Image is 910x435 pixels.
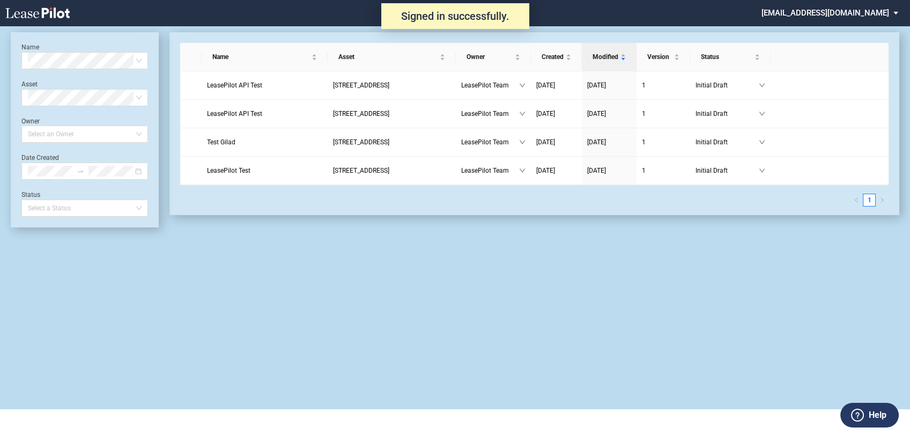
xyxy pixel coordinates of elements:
label: Owner [21,117,40,125]
a: [STREET_ADDRESS] [333,137,450,148]
span: 109 State Street [333,82,389,89]
th: Status [690,43,771,71]
li: Next Page [876,194,889,207]
button: right [876,194,889,207]
span: Initial Draft [696,108,759,119]
span: [DATE] [587,110,606,117]
label: Asset [21,80,38,88]
span: Asset [338,51,438,62]
span: [DATE] [587,167,606,174]
span: Name [212,51,309,62]
span: Status [701,51,752,62]
th: Version [637,43,690,71]
span: down [759,139,765,145]
button: left [850,194,863,207]
label: Date Created [21,154,59,161]
span: LeasePilot Team [461,80,519,91]
span: right [879,197,885,203]
span: Test Gilad [207,138,235,146]
span: down [759,82,765,89]
a: LeasePilot Test [207,165,322,176]
span: Initial Draft [696,137,759,148]
span: [DATE] [587,138,606,146]
span: left [854,197,859,203]
span: Owner [467,51,513,62]
span: down [759,110,765,117]
a: 1 [642,137,685,148]
label: Help [869,408,886,422]
div: Signed in successfully. [381,3,529,29]
span: down [519,139,526,145]
span: to [77,167,84,175]
a: [DATE] [536,80,576,91]
span: 1 [642,167,646,174]
span: down [519,110,526,117]
label: Name [21,43,39,51]
a: [DATE] [587,165,631,176]
th: Created [531,43,582,71]
li: 1 [863,194,876,207]
a: [DATE] [536,108,576,119]
a: [STREET_ADDRESS] [333,108,450,119]
a: [DATE] [536,165,576,176]
span: LeasePilot API Test [207,82,262,89]
th: Asset [328,43,456,71]
span: LeasePilot Test [207,167,250,174]
th: Modified [582,43,637,71]
span: LeasePilot API Test [207,110,262,117]
a: 1 [863,194,875,206]
span: 1 [642,82,646,89]
a: [DATE] [587,108,631,119]
button: Help [840,403,899,427]
span: 1 [642,138,646,146]
span: 109 State Street [333,138,389,146]
span: down [759,167,765,174]
span: down [519,167,526,174]
span: [DATE] [536,167,555,174]
a: [STREET_ADDRESS] [333,80,450,91]
span: down [519,82,526,89]
th: Name [202,43,328,71]
a: [DATE] [587,137,631,148]
a: 1 [642,108,685,119]
span: 109 State Street [333,167,389,174]
a: [DATE] [536,137,576,148]
span: swap-right [77,167,84,175]
span: LeasePilot Team [461,137,519,148]
span: LeasePilot Team [461,165,519,176]
span: Modified [593,51,618,62]
th: Owner [456,43,531,71]
span: Version [647,51,672,62]
a: [STREET_ADDRESS] [333,165,450,176]
a: LeasePilot API Test [207,80,322,91]
span: [DATE] [536,110,555,117]
span: [DATE] [536,138,555,146]
span: Initial Draft [696,165,759,176]
a: 1 [642,165,685,176]
li: Previous Page [850,194,863,207]
span: [DATE] [587,82,606,89]
a: [DATE] [587,80,631,91]
label: Status [21,191,40,198]
span: 1 [642,110,646,117]
a: LeasePilot API Test [207,108,322,119]
span: Created [542,51,564,62]
span: Initial Draft [696,80,759,91]
span: LeasePilot Team [461,108,519,119]
a: 1 [642,80,685,91]
span: 109 State Street [333,110,389,117]
span: [DATE] [536,82,555,89]
a: Test Gilad [207,137,322,148]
